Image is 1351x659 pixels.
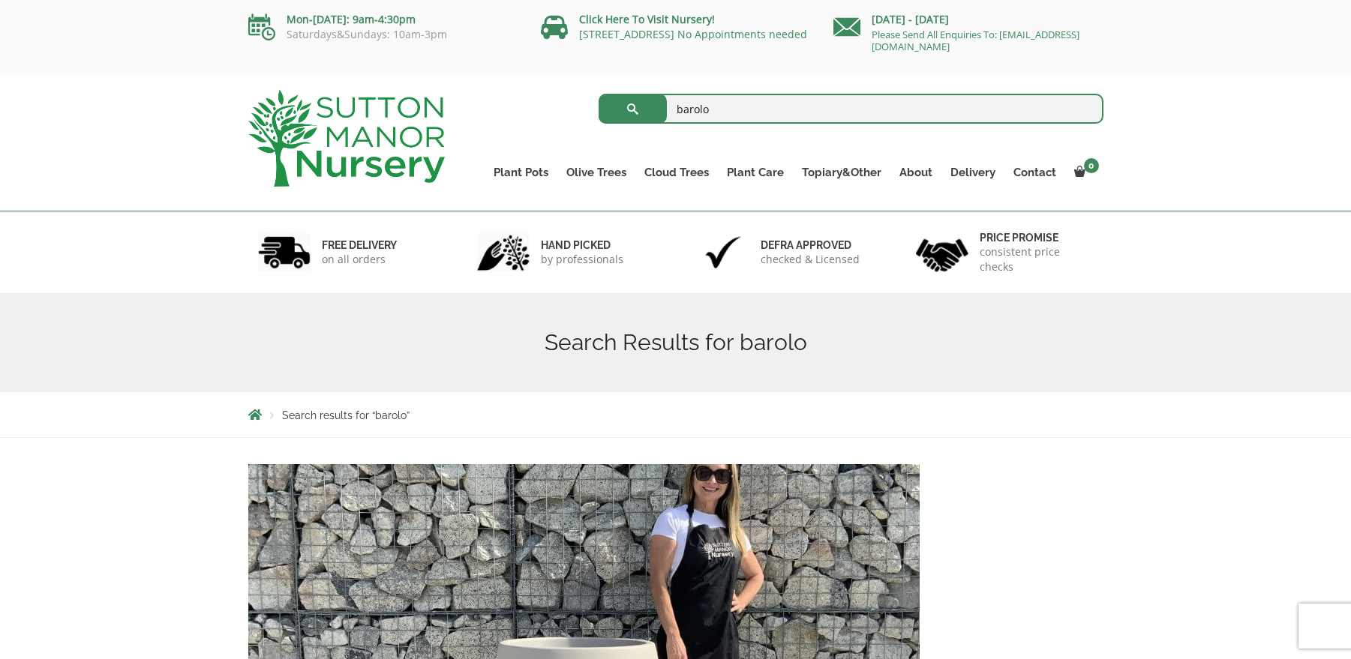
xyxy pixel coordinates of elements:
a: Topiary&Other [793,162,890,183]
h6: hand picked [541,238,623,252]
a: About [890,162,941,183]
input: Search... [599,94,1103,124]
p: checked & Licensed [761,252,860,267]
h6: Price promise [980,231,1094,244]
p: Mon-[DATE]: 9am-4:30pm [248,10,518,28]
h1: Search Results for barolo [248,329,1103,356]
a: Plant Care [718,162,793,183]
p: Saturdays&Sundays: 10am-3pm [248,28,518,40]
a: Click Here To Visit Nursery! [579,12,715,26]
a: The Barolo Pot 65 Colour Champagne (Resin) [248,617,920,631]
a: 0 [1065,162,1103,183]
a: Olive Trees [557,162,635,183]
a: Contact [1004,162,1065,183]
p: by professionals [541,252,623,267]
a: Delivery [941,162,1004,183]
img: 3.jpg [697,233,749,271]
img: logo [248,90,445,187]
a: [STREET_ADDRESS] No Appointments needed [579,27,807,41]
span: Search results for “barolo” [282,409,410,421]
a: Plant Pots [485,162,557,183]
a: Please Send All Enquiries To: [EMAIL_ADDRESS][DOMAIN_NAME] [872,28,1079,53]
span: 0 [1084,158,1099,173]
img: 1.jpg [258,233,311,271]
p: consistent price checks [980,244,1094,274]
a: Cloud Trees [635,162,718,183]
img: 4.jpg [916,229,968,275]
p: on all orders [322,252,397,267]
p: [DATE] - [DATE] [833,10,1103,28]
img: 2.jpg [477,233,530,271]
h6: Defra approved [761,238,860,252]
nav: Breadcrumbs [248,409,1103,421]
h6: FREE DELIVERY [322,238,397,252]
